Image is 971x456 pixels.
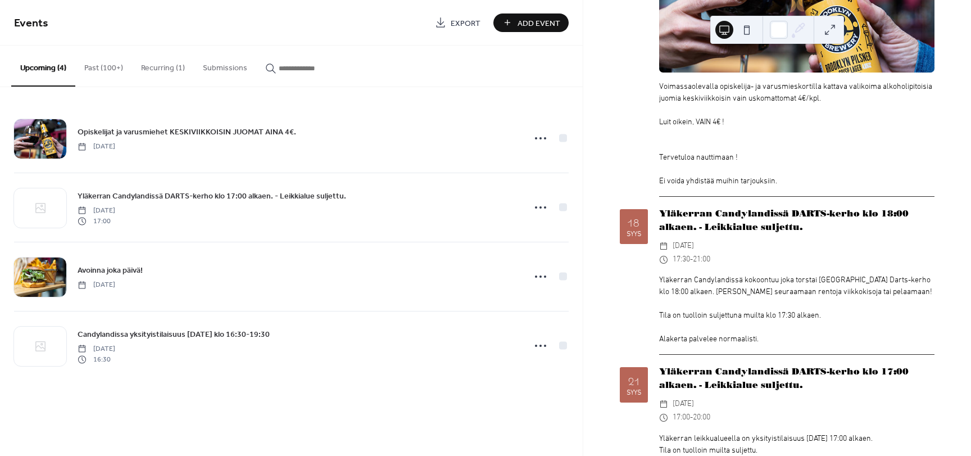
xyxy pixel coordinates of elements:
[659,398,668,411] div: ​
[78,189,346,202] a: Yläkerran Candylandissä DARTS-kerho klo 17:00 alkaen. - Leikkialue suljettu.
[132,46,194,85] button: Recurring (1)
[493,13,569,32] button: Add Event
[518,17,560,29] span: Add Event
[75,46,132,85] button: Past (100+)
[659,81,934,187] div: Voimassaolevalla opiskelija- ja varusmieskortilla kattava valikoima alkoholipitoisia juomia keski...
[673,240,694,253] span: [DATE]
[78,216,115,226] span: 17:00
[673,398,694,411] span: [DATE]
[78,328,270,341] a: Candylandissa yksityistilaisuus [DATE] klo 16:30-19:30
[690,411,693,425] span: -
[451,17,480,29] span: Export
[693,253,710,267] span: 21:00
[78,142,115,152] span: [DATE]
[673,411,690,425] span: 17:00
[627,390,641,397] div: syys
[659,207,934,234] div: Yläkerran Candylandissä DARTS-kerho klo 18:00 alkaen. - Leikkialue suljettu.
[78,280,115,290] span: [DATE]
[78,206,115,216] span: [DATE]
[78,127,296,138] span: Opiskelijat ja varusmiehet KESKIVIIKKOISIN JUOMAT AINA 4€.
[78,125,296,138] a: Opiskelijat ja varusmiehet KESKIVIIKKOISIN JUOMAT AINA 4€.
[659,365,934,392] div: Yläkerran Candylandissä DARTS-kerho klo 17:00 alkaen. - Leikkialue suljettu.
[690,253,693,267] span: -
[659,274,934,345] div: Yläkerran Candylandissä kokoontuu joka torstai [GEOGRAPHIC_DATA] Darts-kerho klo 18:00 alkaen. [P...
[78,329,270,341] span: Candylandissa yksityistilaisuus [DATE] klo 16:30-19:30
[673,253,690,267] span: 17:30
[628,215,639,229] div: 18
[78,265,143,277] span: Avoinna joka päivä!
[78,264,143,277] a: Avoinna joka päivä!
[78,344,115,354] span: [DATE]
[659,411,668,425] div: ​
[11,46,75,87] button: Upcoming (4)
[628,373,639,387] div: 21
[659,240,668,253] div: ​
[426,13,489,32] a: Export
[627,231,641,238] div: syys
[78,191,346,202] span: Yläkerran Candylandissä DARTS-kerho klo 17:00 alkaen. - Leikkialue suljettu.
[659,253,668,267] div: ​
[194,46,256,85] button: Submissions
[14,12,48,34] span: Events
[78,354,115,364] span: 16:30
[693,411,710,425] span: 20:00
